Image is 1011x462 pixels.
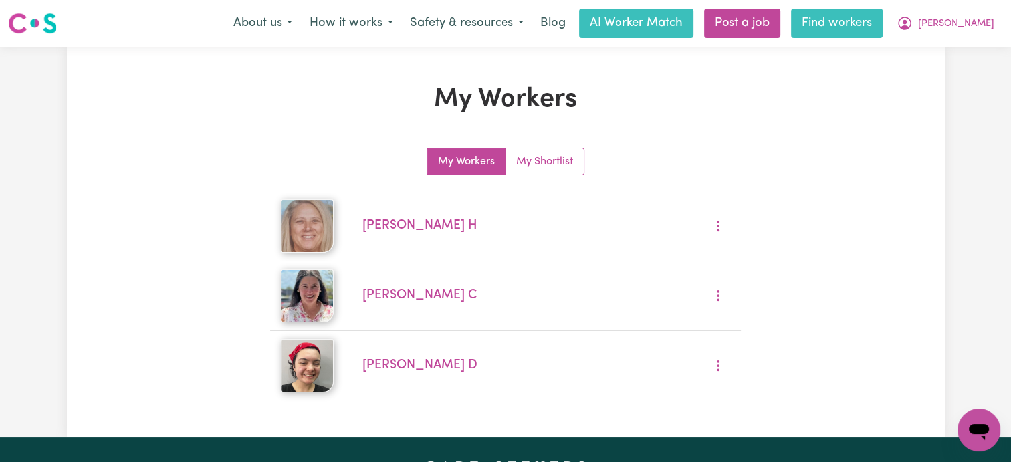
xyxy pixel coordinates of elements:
[427,148,506,175] a: My Workers
[918,17,994,31] span: [PERSON_NAME]
[8,8,57,39] a: Careseekers logo
[888,9,1003,37] button: My Account
[705,286,730,306] button: More options
[281,339,334,392] img: Julia D
[704,9,780,38] a: Post a job
[362,219,477,232] a: [PERSON_NAME] H
[8,11,57,35] img: Careseekers logo
[362,289,477,302] a: [PERSON_NAME] C
[958,409,1000,451] iframe: Button to launch messaging window
[705,216,730,237] button: More options
[401,9,532,37] button: Safety & resources
[362,359,477,372] a: [PERSON_NAME] D
[705,356,730,376] button: More options
[225,9,301,37] button: About us
[281,199,334,253] img: Michelle H
[532,9,574,38] a: Blog
[506,148,584,175] a: My Shortlist
[281,269,334,322] img: Maria C
[221,84,790,116] h1: My Workers
[301,9,401,37] button: How it works
[791,9,883,38] a: Find workers
[579,9,693,38] a: AI Worker Match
